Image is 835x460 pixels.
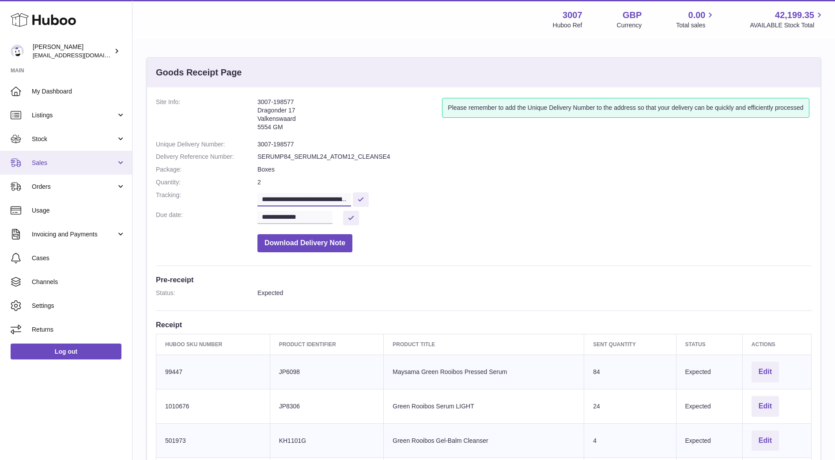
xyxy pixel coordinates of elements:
td: JP8306 [270,389,384,423]
span: My Dashboard [32,87,125,96]
dd: Boxes [257,165,812,174]
h3: Pre-receipt [156,275,812,284]
a: 42,199.35 AVAILABLE Stock Total [750,9,824,30]
th: Sent Quantity [584,334,676,355]
dt: Tracking: [156,191,257,206]
dt: Site Info: [156,98,257,136]
div: Huboo Ref [553,21,582,30]
td: Green Rooibos Serum LIGHT [384,389,584,423]
th: Product title [384,334,584,355]
h3: Receipt [156,320,812,329]
span: Cases [32,254,125,262]
span: 0.00 [688,9,706,21]
strong: 3007 [563,9,582,21]
dt: Due date: [156,211,257,225]
span: Total sales [676,21,715,30]
td: Expected [676,423,742,458]
span: Sales [32,159,116,167]
dd: Expected [257,289,812,297]
dt: Status: [156,289,257,297]
div: Currency [617,21,642,30]
span: Listings [32,111,116,120]
td: Green Rooibos Gel-Balm Cleanser [384,423,584,458]
td: Expected [676,355,742,389]
dt: Delivery Reference Number: [156,153,257,161]
button: Edit [752,430,779,451]
a: Log out [11,344,121,359]
div: Please remember to add the Unique Delivery Number to the address so that your delivery can be qui... [442,98,809,118]
th: Product Identifier [270,334,384,355]
span: Stock [32,135,116,143]
img: bevmay@maysama.com [11,45,24,58]
span: 42,199.35 [775,9,814,21]
button: Edit [752,396,779,417]
div: [PERSON_NAME] [33,43,112,60]
button: Edit [752,362,779,382]
a: 0.00 Total sales [676,9,715,30]
dt: Unique Delivery Number: [156,140,257,149]
th: Huboo SKU Number [156,334,270,355]
dt: Package: [156,165,257,174]
span: [EMAIL_ADDRESS][DOMAIN_NAME] [33,52,130,59]
button: Download Delivery Note [257,234,352,252]
span: Channels [32,278,125,286]
dd: 3007-198577 [257,140,812,149]
span: AVAILABLE Stock Total [750,21,824,30]
td: Maysama Green Rooibos Pressed Serum [384,355,584,389]
span: Orders [32,183,116,191]
dt: Quantity: [156,178,257,187]
address: 3007-198577 Dragonder 17 Valkenswaard 5554 GM [257,98,442,136]
span: Settings [32,302,125,310]
span: Usage [32,206,125,215]
th: Actions [742,334,811,355]
td: KH1101G [270,423,384,458]
span: Returns [32,325,125,334]
h3: Goods Receipt Page [156,67,242,79]
dd: SERUMP84_SERUML24_ATOM12_CLEANSE4 [257,153,812,161]
td: 24 [584,389,676,423]
dd: 2 [257,178,812,187]
strong: GBP [623,9,642,21]
td: Expected [676,389,742,423]
td: JP6098 [270,355,384,389]
td: 84 [584,355,676,389]
td: 99447 [156,355,270,389]
td: 4 [584,423,676,458]
th: Status [676,334,742,355]
span: Invoicing and Payments [32,230,116,239]
td: 1010676 [156,389,270,423]
td: 501973 [156,423,270,458]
